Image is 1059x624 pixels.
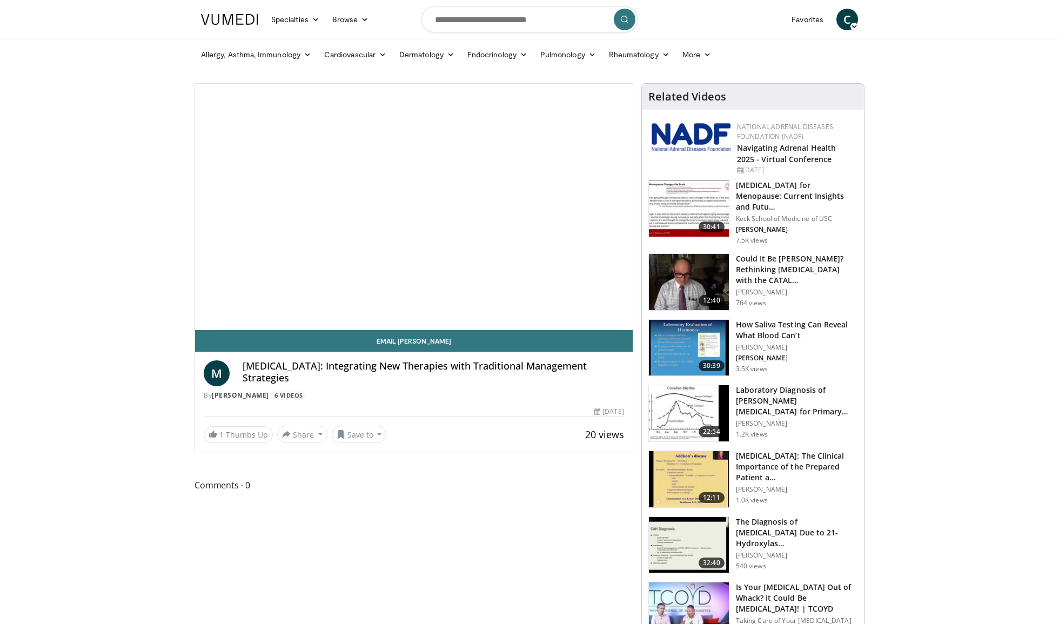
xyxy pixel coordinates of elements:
span: 12:11 [699,492,725,503]
span: 30:39 [699,360,725,371]
img: fb0228d5-1b69-49ef-93ab-d619d7fc3ebb.150x105_q85_crop-smart_upscale.jpg [649,451,729,507]
video-js: Video Player [195,84,633,330]
p: 7.5K views [736,236,768,245]
a: National Adrenal Diseases Foundation (NADF) [737,122,833,141]
span: 22:54 [699,426,725,437]
h3: How Saliva Testing Can Reveal What Blood Can’t [736,319,857,341]
span: Comments 0 [195,478,633,492]
a: Cardiovascular [318,44,393,65]
h4: [MEDICAL_DATA]: Integrating New Therapies with Traditional Management Strategies [243,360,624,384]
a: Browse [326,9,376,30]
div: [DATE] [594,407,624,417]
img: 47271b8a-94f4-49c8-b914-2a3d3af03a9e.150x105_q85_crop-smart_upscale.jpg [649,180,729,237]
span: 20 views [585,428,624,441]
p: 1.2K views [736,430,768,439]
div: By [204,391,624,400]
div: [DATE] [737,165,855,175]
span: 30:41 [699,222,725,232]
p: [PERSON_NAME] [736,485,857,494]
img: 68e4bbc4-747b-4428-afaa-caf3714c793a.150x105_q85_crop-smart_upscale.jpg [649,254,729,310]
a: 32:40 The Diagnosis of [MEDICAL_DATA] Due to 21-Hydroxylas… [PERSON_NAME] 540 views [648,516,857,574]
span: 12:40 [699,295,725,306]
p: [PERSON_NAME] [736,551,857,560]
img: 916b061e-adcb-4bf3-8414-8369be7190c5.150x105_q85_crop-smart_upscale.jpg [649,517,729,573]
p: [PERSON_NAME] [736,225,857,234]
p: Keck School of Medicine of USC [736,214,857,223]
a: Favorites [785,9,830,30]
a: 22:54 Laboratory Diagnosis of [PERSON_NAME][MEDICAL_DATA] for Primary Care Physicians [PERSON_NAM... [648,385,857,442]
a: Rheumatology [602,44,676,65]
a: 12:11 [MEDICAL_DATA]: The Clinical Importance of the Prepared Patient a… [PERSON_NAME] 1.0K views [648,451,857,508]
p: 1.0K views [736,496,768,505]
span: 32:40 [699,558,725,568]
a: Allergy, Asthma, Immunology [195,44,318,65]
p: 540 views [736,562,766,571]
p: [PERSON_NAME] [736,419,857,428]
p: 764 views [736,299,766,307]
a: C [836,9,858,30]
a: 1 Thumbs Up [204,426,273,443]
a: Navigating Adrenal Health 2025 - Virtual Conference [737,143,836,164]
a: More [676,44,718,65]
a: Endocrinology [461,44,534,65]
a: Dermatology [393,44,461,65]
a: Email [PERSON_NAME] [195,330,633,352]
h3: Is Your [MEDICAL_DATA] Out of Whack? It Could Be [MEDICAL_DATA]! | TCOYD [736,582,857,614]
h3: Could It Be [PERSON_NAME]? Rethinking [MEDICAL_DATA] with the CATAL… [736,253,857,286]
h4: Related Videos [648,90,726,103]
a: 12:40 Could It Be [PERSON_NAME]? Rethinking [MEDICAL_DATA] with the CATAL… [PERSON_NAME] 764 views [648,253,857,311]
input: Search topics, interventions [421,6,638,32]
img: 503257c1-8dcc-4ce4-a7e4-e5a71487f99c.150x105_q85_crop-smart_upscale.jpg [649,385,729,441]
a: Specialties [265,9,326,30]
img: VuMedi Logo [201,14,258,25]
p: 3.5K views [736,365,768,373]
button: Share [277,426,327,443]
p: [PERSON_NAME] [736,288,857,297]
h3: The Diagnosis of [MEDICAL_DATA] Due to 21-Hydroxylas… [736,516,857,549]
a: 6 Videos [271,391,306,400]
a: Pulmonology [534,44,602,65]
a: M [204,360,230,386]
h3: Laboratory Diagnosis of [PERSON_NAME][MEDICAL_DATA] for Primary Care Physicians [736,385,857,417]
h3: [MEDICAL_DATA]: The Clinical Importance of the Prepared Patient a… [736,451,857,483]
img: 63accea6-b0e0-4c2a-943b-dbf2e08e0487.150x105_q85_crop-smart_upscale.jpg [649,320,729,376]
p: [PERSON_NAME] [736,354,857,363]
h3: [MEDICAL_DATA] for Menopause: Current Insights and Futu… [736,180,857,212]
p: [PERSON_NAME] [736,343,857,352]
a: 30:41 [MEDICAL_DATA] for Menopause: Current Insights and Futu… Keck School of Medicine of USC [PE... [648,180,857,245]
a: [PERSON_NAME] [212,391,269,400]
img: 877b56e2-cd6c-4243-ab59-32ef85434147.png.150x105_q85_autocrop_double_scale_upscale_version-0.2.png [651,122,732,152]
a: 30:39 How Saliva Testing Can Reveal What Blood Can’t [PERSON_NAME] [PERSON_NAME] 3.5K views [648,319,857,377]
button: Save to [332,426,387,443]
span: 1 [219,430,224,440]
